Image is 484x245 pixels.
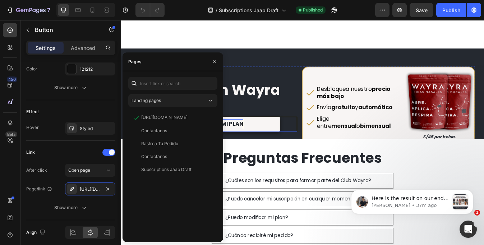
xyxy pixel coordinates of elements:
[442,6,460,14] div: Publish
[303,7,323,13] span: Published
[358,141,400,148] i: Mínimo 2 bolsas.
[474,210,480,216] span: 1
[132,98,161,103] span: Landing pages
[7,77,17,82] div: 450
[250,99,278,108] strong: gratuito
[26,167,47,174] div: After click
[233,77,320,94] span: Desbloquea nuestro
[410,3,433,17] button: Save
[26,228,47,237] div: Align
[121,20,484,245] iframe: Design area
[65,164,115,177] button: Open page
[124,208,282,218] p: ¿Puedo cancelar mi suscripción en cualquier momento?
[416,7,428,13] span: Save
[141,166,192,173] div: Subscriptions Jaap Draft
[54,204,88,211] div: Show more
[284,121,320,130] strong: bimensual
[124,230,198,240] p: ¿Puedo modificar mi plan?
[124,186,297,196] p: ¿Cuáles son los requisitos para formar parte del Club Wayra?
[128,77,217,90] input: Insert link or search
[71,44,95,52] p: Advanced
[233,113,320,130] span: Elige entre o
[219,6,278,14] span: Subscriptions Jaap Draft
[26,186,52,192] div: Page/link
[26,149,35,156] div: Link
[141,114,188,121] div: [URL][DOMAIN_NAME]
[36,44,56,52] p: Settings
[128,59,142,65] div: Pages
[80,66,114,73] div: 121212
[128,94,217,107] button: Landing pages
[233,77,320,94] strong: precio más bajo
[26,124,39,131] div: Hover
[80,125,114,132] div: Styled
[26,108,39,115] div: Effect
[47,6,50,14] p: 7
[3,3,54,17] button: 7
[31,20,109,61] span: Here is the result on our end for your reference. Link to check: [URL][DOMAIN_NAME] Please have i...
[26,81,115,94] button: Show more
[26,201,115,214] button: Show more
[436,3,466,17] button: Publish
[54,84,88,91] div: Show more
[141,140,178,147] div: Rastrea Tu Pedido
[337,56,420,139] img: Wayra
[35,26,96,34] p: Button
[135,3,165,17] div: Undo/Redo
[141,153,167,160] div: Contáctanos
[460,221,477,238] iframe: Intercom live chat
[359,135,398,142] strong: S/45 por bolsa.
[5,131,17,137] div: Beta
[68,167,90,173] span: Open page
[250,121,280,130] strong: mensual
[80,186,101,193] div: [URL][DOMAIN_NAME]
[340,175,484,226] iframe: Intercom notifications message
[31,27,109,33] p: Message from Tony, sent 37m ago
[233,99,322,108] span: Envío y
[122,152,309,175] strong: Preguntas Frecuentes
[26,66,37,72] div: Color
[141,128,167,134] div: Contactanos
[216,6,217,14] span: /
[282,99,322,108] strong: automático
